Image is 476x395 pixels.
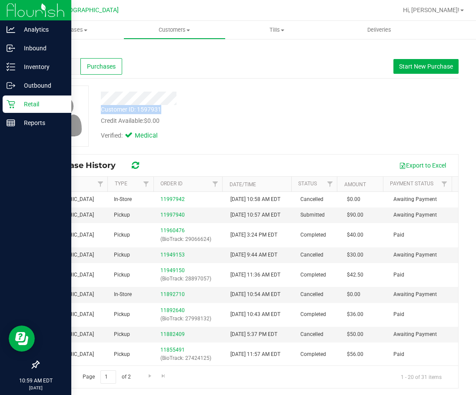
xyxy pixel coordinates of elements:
[347,290,360,299] span: $0.00
[230,181,256,188] a: Date/Time
[356,26,403,34] span: Deliveries
[114,271,130,279] span: Pickup
[300,195,323,204] span: Cancelled
[226,26,328,34] span: Tills
[230,251,277,259] span: [DATE] 9:44 AM EDT
[347,211,363,219] span: $90.00
[143,370,156,382] a: Go to the next page
[390,181,433,187] a: Payment Status
[100,370,116,384] input: 1
[394,370,449,383] span: 1 - 20 of 31 items
[7,118,15,127] inline-svg: Reports
[230,231,277,239] span: [DATE] 3:24 PM EDT
[114,231,130,239] span: Pickup
[144,117,160,124] span: $0.00
[15,80,67,91] p: Outbound
[7,44,15,53] inline-svg: Inbound
[45,161,124,170] span: Purchase History
[230,330,277,339] span: [DATE] 5:37 PM EDT
[230,350,280,359] span: [DATE] 11:57 AM EDT
[114,195,132,204] span: In-Store
[230,211,280,219] span: [DATE] 10:57 AM EDT
[393,350,404,359] span: Paid
[230,195,280,204] span: [DATE] 10:58 AM EDT
[393,290,437,299] span: Awaiting Payment
[393,211,437,219] span: Awaiting Payment
[75,370,138,384] span: Page of 2
[114,310,130,319] span: Pickup
[399,63,453,70] span: Start New Purchase
[124,26,226,34] span: Customers
[230,310,280,319] span: [DATE] 10:43 AM EDT
[393,231,404,239] span: Paid
[347,350,363,359] span: $56.00
[101,116,305,125] div: Credit Available:
[160,212,185,218] a: 11997940
[208,177,222,191] a: Filter
[15,62,67,72] p: Inventory
[230,271,280,279] span: [DATE] 11:36 AM EDT
[7,81,15,90] inline-svg: Outbound
[7,100,15,109] inline-svg: Retail
[160,275,220,283] p: (BioTrack: 28897057)
[393,251,437,259] span: Awaiting Payment
[300,350,326,359] span: Completed
[7,63,15,71] inline-svg: Inventory
[300,211,325,219] span: Submitted
[226,21,328,39] a: Tills
[347,310,363,319] span: $36.00
[344,181,366,188] a: Amount
[300,231,326,239] span: Completed
[347,231,363,239] span: $40.00
[15,118,67,128] p: Reports
[123,21,226,39] a: Customers
[101,105,161,114] div: Customer ID: 1597931
[157,370,170,382] a: Go to the last page
[160,354,220,362] p: (BioTrack: 27424125)
[4,385,67,391] p: [DATE]
[21,21,123,39] a: Purchases
[160,291,185,297] a: 11892710
[393,59,459,74] button: Start New Purchase
[15,43,67,53] p: Inbound
[21,26,123,34] span: Purchases
[160,252,185,258] a: 11949153
[328,21,431,39] a: Deliveries
[135,131,170,141] span: Medical
[160,235,220,244] p: (BioTrack: 29066624)
[230,290,280,299] span: [DATE] 10:54 AM EDT
[115,181,127,187] a: Type
[139,177,153,191] a: Filter
[160,181,183,187] a: Order ID
[393,271,404,279] span: Paid
[101,131,170,141] div: Verified:
[160,315,220,323] p: (BioTrack: 27998132)
[403,7,459,13] span: Hi, [PERSON_NAME]!
[4,377,67,385] p: 10:59 AM EDT
[393,330,437,339] span: Awaiting Payment
[160,267,185,273] a: 11949150
[300,271,326,279] span: Completed
[160,307,185,313] a: 11892640
[347,251,363,259] span: $30.00
[9,326,35,352] iframe: Resource center
[114,330,130,339] span: Pickup
[298,181,317,187] a: Status
[7,25,15,34] inline-svg: Analytics
[393,158,452,173] button: Export to Excel
[59,7,119,14] span: [GEOGRAPHIC_DATA]
[347,271,363,279] span: $42.50
[393,195,437,204] span: Awaiting Payment
[160,196,185,202] a: 11997942
[160,331,185,337] a: 11882409
[300,330,323,339] span: Cancelled
[160,347,185,353] a: 11855491
[87,62,116,71] span: Purchases
[15,24,67,35] p: Analytics
[323,177,337,191] a: Filter
[160,227,185,234] a: 11960476
[347,330,363,339] span: $50.00
[347,195,360,204] span: $0.00
[300,290,323,299] span: Cancelled
[300,251,323,259] span: Cancelled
